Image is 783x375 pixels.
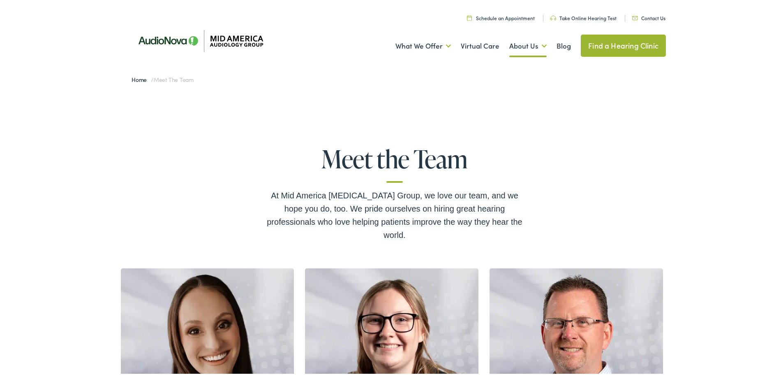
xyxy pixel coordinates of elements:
h1: Meet the Team [263,144,526,181]
span: Meet the Team [154,74,194,82]
div: At Mid America [MEDICAL_DATA] Group, we love our team, and we hope you do, too. We pride ourselve... [263,187,526,240]
img: utility icon [632,14,638,19]
a: Contact Us [632,13,665,20]
a: About Us [509,29,547,60]
a: Take Online Hearing Test [550,13,617,20]
a: Home [132,74,151,82]
img: utility icon [550,14,556,19]
img: utility icon [467,14,472,19]
a: Schedule an Appointment [467,13,535,20]
a: What We Offer [395,29,451,60]
a: Virtual Care [461,29,499,60]
span: / [132,74,194,82]
a: Blog [557,29,571,60]
a: Find a Hearing Clinic [581,33,666,55]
